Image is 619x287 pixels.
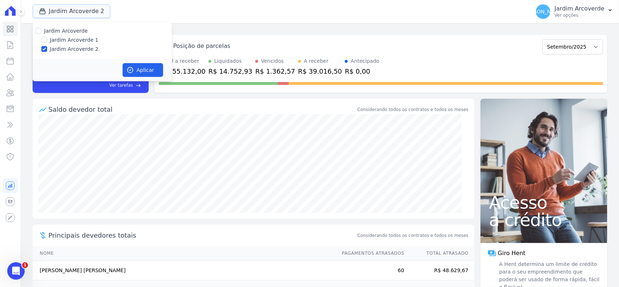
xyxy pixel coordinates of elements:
div: Vencidos [261,57,284,65]
span: Considerando todos os contratos e todos os meses [358,232,469,239]
span: a crédito [489,211,599,229]
span: Acesso [489,194,599,211]
button: Aplicar [123,63,163,77]
a: Ver tarefas east [59,82,141,89]
div: R$ 39.016,50 [298,66,342,76]
div: R$ 1.362,57 [255,66,295,76]
div: Posição de parcelas [173,42,231,50]
td: R$ 48.629,67 [405,261,474,280]
span: Ver tarefas [109,82,133,89]
label: Jardim Arcoverde [44,28,88,34]
label: Jardim Arcoverde 2 [50,45,99,53]
div: Antecipado [351,57,379,65]
span: 1 [22,262,28,268]
div: Considerando todos os contratos e todos os meses [358,106,469,113]
td: 60 [335,261,405,280]
div: R$ 55.132,00 [162,66,206,76]
div: A receber [304,57,329,65]
div: Saldo devedor total [49,104,356,114]
div: Total a receber [162,57,206,65]
div: R$ 0,00 [345,66,379,76]
span: [PERSON_NAME] [522,9,564,14]
button: [PERSON_NAME] Jardim Arcoverde Ver opções [530,1,619,22]
th: Pagamentos Atrasados [335,246,405,261]
span: east [136,83,141,88]
span: Principais devedores totais [49,230,356,240]
th: Nome [33,246,335,261]
p: Jardim Arcoverde [555,5,604,12]
button: Jardim Arcoverde 2 [33,4,111,18]
iframe: Intercom live chat [7,262,25,280]
td: [PERSON_NAME] [PERSON_NAME] [33,261,335,280]
div: Liquidados [214,57,242,65]
div: R$ 14.752,93 [209,66,252,76]
p: Ver opções [555,12,604,18]
th: Total Atrasado [405,246,474,261]
span: Giro Hent [498,249,525,258]
label: Jardim Arcoverde 1 [50,36,99,44]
